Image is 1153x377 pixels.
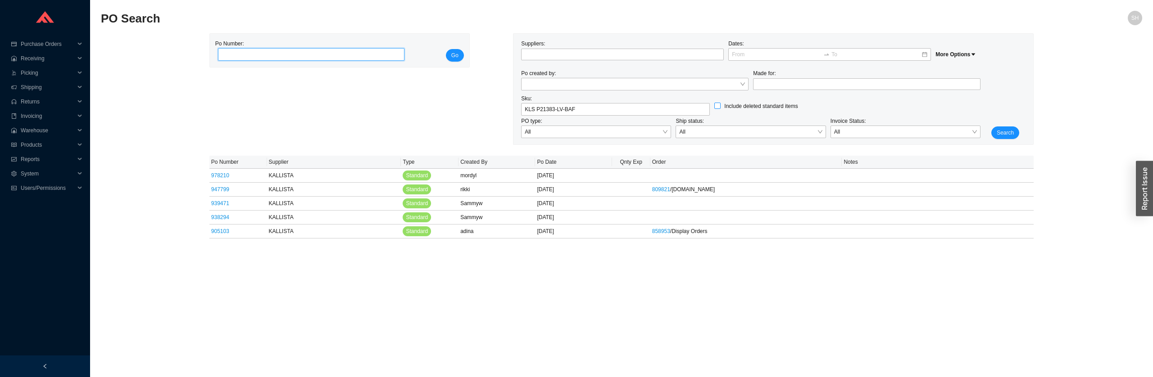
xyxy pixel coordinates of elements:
div: Po Number: [215,39,402,62]
td: [DATE] [535,224,612,238]
input: From [732,50,822,59]
td: KALLISTA [267,183,401,197]
span: caret-down [971,52,976,57]
span: Invoicing [21,109,75,123]
span: fund [11,157,17,162]
span: to [823,51,830,58]
td: / Display Orders [650,224,842,238]
span: Shipping [21,80,75,94]
span: swap-right [823,51,830,58]
td: rikki [458,183,535,197]
span: All [525,126,667,138]
span: Standard [406,213,428,222]
a: 809821 [652,186,670,193]
div: Po created by: [519,69,751,94]
div: Ship status: [673,117,828,139]
td: KALLISTA [267,197,401,211]
button: Search [991,126,1019,139]
td: [DATE] [535,211,612,224]
span: Picking [21,66,75,80]
span: More Options [935,51,976,58]
span: SH [1131,11,1139,25]
th: Po Date [535,156,612,169]
span: book [11,113,17,119]
span: All [679,126,822,138]
span: left [42,364,48,369]
th: Order [650,156,842,169]
span: Standard [406,171,428,180]
td: Sammyw [458,197,535,211]
span: setting [11,171,17,176]
td: [DATE] [535,183,612,197]
span: customer-service [11,99,17,104]
span: Receiving [21,51,75,66]
a: 905103 [211,228,229,234]
td: KALLISTA [267,211,401,224]
input: To [831,50,921,59]
span: Returns [21,94,75,109]
th: Created By [458,156,535,169]
td: KALLISTA [267,224,401,238]
a: 938294 [211,214,229,220]
span: System [21,166,75,181]
th: Po Number [209,156,267,169]
button: Standard [403,198,431,208]
span: Go [451,51,458,60]
td: mordyl [458,169,535,183]
a: 978210 [211,172,229,179]
span: Reports [21,152,75,166]
span: Products [21,138,75,152]
a: 858953 [652,228,670,234]
h2: PO Search [101,11,882,27]
a: 939471 [211,200,229,206]
td: [DATE] [535,197,612,211]
span: All [834,126,977,138]
th: Notes [842,156,1034,169]
span: idcard [11,185,17,191]
button: Standard [403,226,431,236]
button: Standard [403,212,431,222]
td: KALLISTA [267,169,401,183]
span: Include deleted standard items [721,102,801,111]
td: adina [458,224,535,238]
div: Suppliers: [519,39,726,62]
button: Standard [403,184,431,194]
span: Users/Permissions [21,181,75,195]
span: Purchase Orders [21,37,75,51]
th: Type [401,156,458,169]
div: PO type: [519,117,673,139]
th: Supplier [267,156,401,169]
a: 947799 [211,186,229,193]
td: / [DOMAIN_NAME] [650,183,842,197]
td: Sammyw [458,211,535,224]
button: Standard [403,171,431,180]
div: Made for: [751,69,983,94]
div: Invoice Status: [828,117,983,139]
th: Qnty Exp [612,156,650,169]
span: Standard [406,185,428,194]
div: Sku: [519,94,712,117]
td: [DATE] [535,169,612,183]
span: credit-card [11,41,17,47]
span: Standard [406,227,428,236]
span: Search [997,128,1014,137]
div: Dates: [726,39,933,62]
button: Go [446,49,464,62]
span: Standard [406,199,428,208]
span: read [11,142,17,148]
span: Warehouse [21,123,75,138]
